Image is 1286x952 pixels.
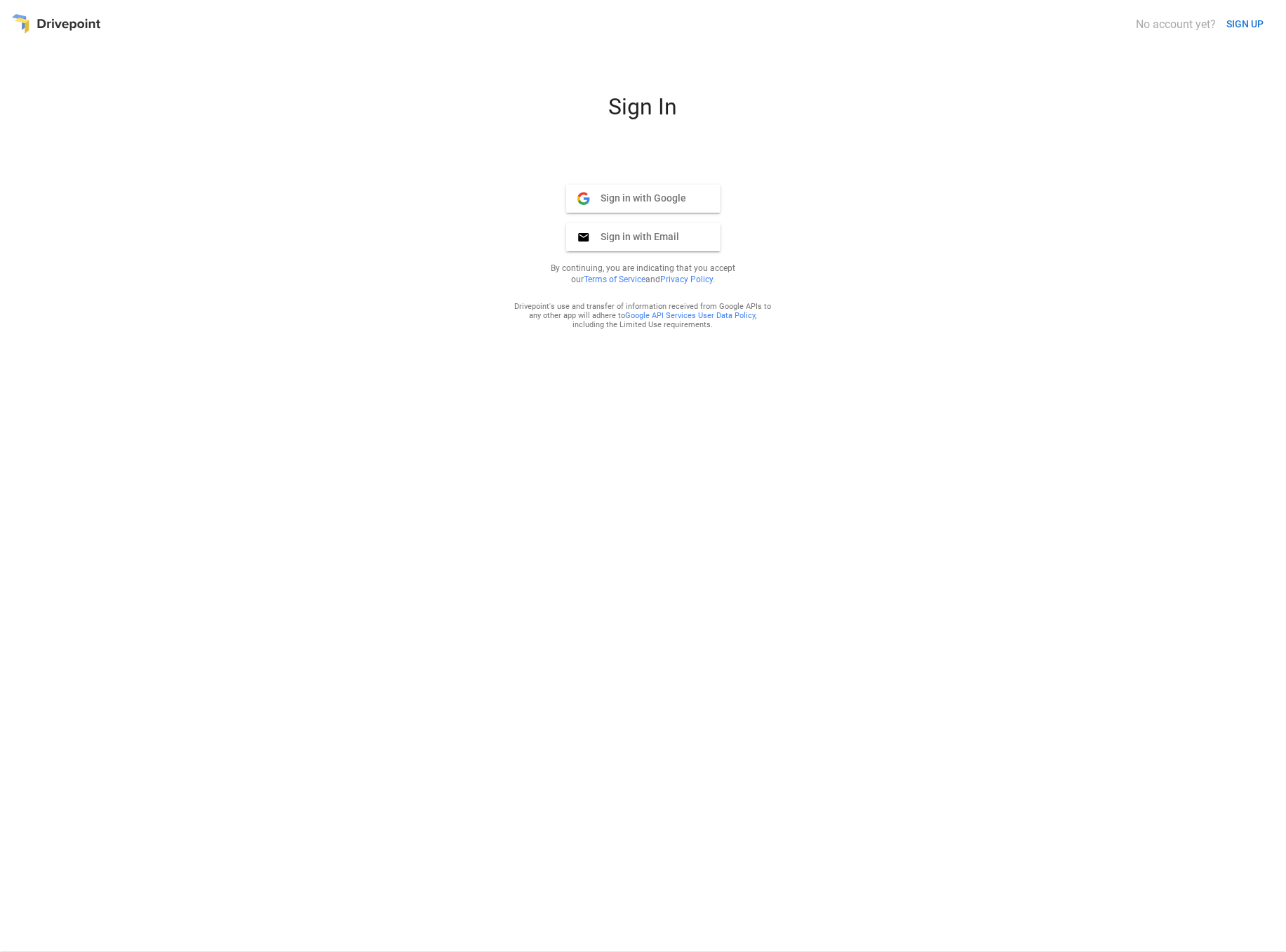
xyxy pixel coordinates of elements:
[626,311,756,320] a: Google API Services User Data Policy
[590,192,687,204] span: Sign in with Google
[566,223,721,251] button: Sign in with Email
[584,275,645,284] a: Terms of Service
[514,302,772,329] div: Drivepoint's use and transfer of information received from Google APIs to any other app will adhe...
[590,230,680,243] span: Sign in with Email
[1221,11,1270,37] button: SIGN UP
[534,263,753,285] p: By continuing, you are indicating that you accept our and .
[475,93,812,131] div: Sign In
[660,275,713,284] a: Privacy Policy
[1137,18,1217,31] div: No account yet?
[566,185,721,213] button: Sign in with Google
